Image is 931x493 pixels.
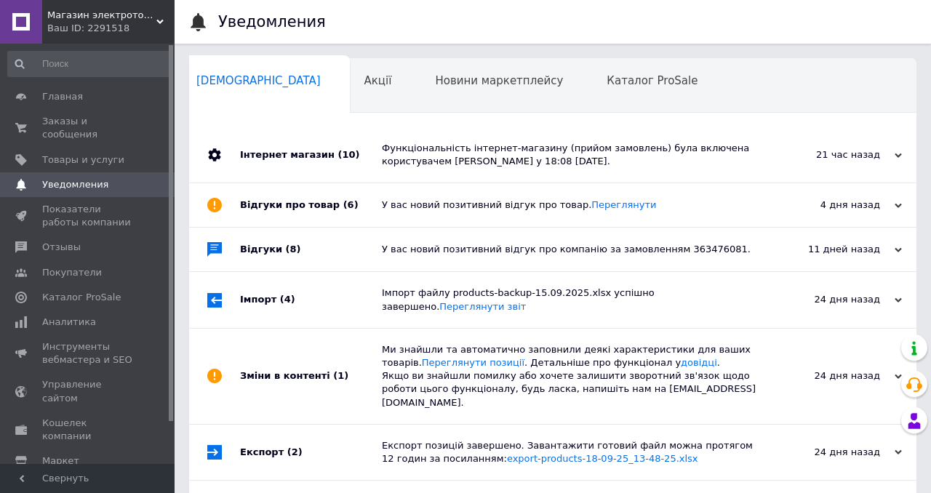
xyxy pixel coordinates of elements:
a: export-products-18-09-25_13-48-25.xlsx [507,453,698,464]
span: (10) [337,149,359,160]
div: У вас новий позитивний відгук про товар. [382,199,756,212]
div: Інтернет магазин [240,127,382,183]
span: Товары и услуги [42,153,124,167]
span: [DEMOGRAPHIC_DATA] [196,74,321,87]
div: 11 дней назад [756,243,902,256]
div: Експорт [240,425,382,480]
div: Зміни в контенті [240,329,382,424]
span: Новини маркетплейсу [435,74,563,87]
span: Каталог ProSale [42,291,121,304]
a: Переглянути позиції [422,357,524,368]
div: Ми знайшли та автоматично заповнили деякі характеристики для ваших товарів. . Детальніше про функ... [382,343,756,409]
div: 21 час назад [756,148,902,161]
span: (4) [280,294,295,305]
div: Імпорт [240,272,382,327]
div: 24 дня назад [756,446,902,459]
div: Ваш ID: 2291518 [47,22,175,35]
span: Главная [42,90,83,103]
span: Покупатели [42,266,102,279]
span: Кошелек компании [42,417,135,443]
span: Магазин электротоваров "Electro-kr" [47,9,156,22]
div: 4 дня назад [756,199,902,212]
span: (8) [286,244,301,254]
span: Показатели работы компании [42,203,135,229]
span: Управление сайтом [42,378,135,404]
div: Експорт позицій завершено. Завантажити готовий файл можна протягом 12 годин за посиланням: [382,439,756,465]
div: Відгуки про товар [240,183,382,227]
a: Переглянути [591,199,656,210]
span: Каталог ProSale [607,74,698,87]
div: 24 дня назад [756,369,902,382]
span: Заказы и сообщения [42,115,135,141]
span: (1) [333,370,348,381]
div: Відгуки [240,228,382,271]
div: Функціональність інтернет-магазину (прийом замовлень) була включена користувачем [PERSON_NAME] у ... [382,142,756,168]
span: Уведомления [42,178,108,191]
span: Отзывы [42,241,81,254]
h1: Уведомления [218,13,326,31]
div: Імпорт файлу products-backup-15.09.2025.xlsx успішно завершено. [382,286,756,313]
span: (6) [343,199,359,210]
span: (2) [287,446,303,457]
span: Акції [364,74,392,87]
span: Инструменты вебмастера и SEO [42,340,135,366]
span: Аналитика [42,316,96,329]
a: довідці [681,357,717,368]
div: У вас новий позитивний відгук про компанію за замовленням 363476081. [382,243,756,256]
span: Маркет [42,454,79,468]
a: Переглянути звіт [439,301,526,312]
input: Поиск [7,51,172,77]
div: 24 дня назад [756,293,902,306]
